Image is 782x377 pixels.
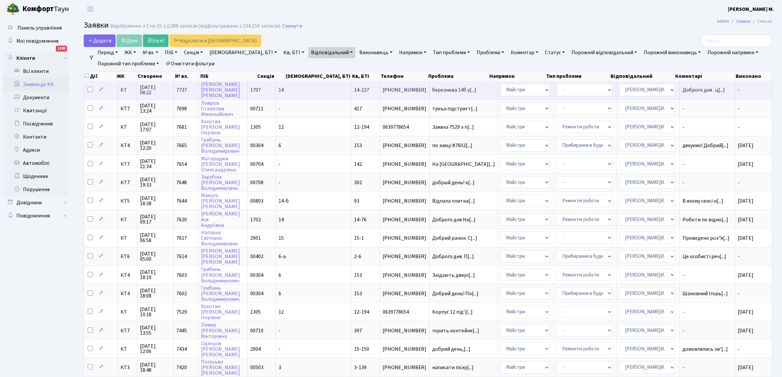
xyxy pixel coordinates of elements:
span: горить контейне[...] [432,327,479,334]
span: КТ7 [121,328,135,333]
th: Відповідальний [610,72,675,81]
span: 7445 [176,327,187,334]
span: дякуємо! Добрий[...] [682,142,728,149]
span: - [738,290,740,297]
span: КТ7 [121,106,135,111]
span: 2901 [250,234,261,242]
span: 14-б [279,197,289,205]
span: [DATE] 18:38 [140,196,170,206]
span: 302 [354,179,362,186]
span: Додати [88,37,111,44]
span: [DATE] [738,197,754,205]
span: [DATE] 13:24 [140,103,170,114]
span: 7603 [176,272,187,279]
span: 00503 [250,364,263,371]
a: Грибань[PERSON_NAME]Володимирович [201,136,240,155]
span: - [279,345,280,353]
span: 1702 [250,216,261,223]
span: КТ6 [121,254,135,259]
span: 00710 [250,327,263,334]
th: Секція [257,72,285,81]
span: [PHONE_NUMBER] [383,254,427,259]
a: Скинути [282,23,302,29]
span: [DATE] 18:08 [140,288,170,299]
th: Дії [84,72,116,81]
span: - [738,253,740,260]
span: 14 [279,86,284,94]
a: Період [95,47,121,58]
span: 93 [354,197,359,205]
span: 417 [354,105,362,112]
a: Квитанції [3,104,69,117]
span: [PHONE_NUMBER] [383,180,427,185]
span: [DATE] [738,161,754,168]
span: 00304 [250,290,263,297]
span: 00402 [250,253,263,260]
span: [PHONE_NUMBER] [383,346,427,352]
span: 00711 [250,105,263,112]
div: 1193 [56,46,67,52]
a: Грибань[PERSON_NAME]Володимирович [201,284,240,303]
span: [DATE] 09:17 [140,214,170,225]
a: Клієнти [3,52,69,65]
span: КТ [121,87,135,93]
a: Автомобілі [3,157,69,170]
span: 00704 [250,161,263,168]
span: [DATE] 12:06 [140,344,170,354]
span: [DATE] 18:48 [140,362,170,373]
a: Мажуго[PERSON_NAME][PERSON_NAME] [201,192,240,210]
span: березнева 14б у[...] [432,86,476,94]
span: 7614 [176,253,187,260]
span: КТ4 [121,143,135,148]
th: Проблема [428,72,489,81]
span: 142 [354,161,362,168]
span: [PHONE_NUMBER] [383,217,427,222]
a: ПІБ [162,47,180,58]
span: 14-227 [354,86,369,94]
span: - [682,106,732,111]
a: Адреси [3,144,69,157]
span: КТ [121,124,135,130]
span: - [682,328,732,333]
th: Тип проблеми [546,72,610,81]
a: Зарубіна[PERSON_NAME]Володимирівна [201,173,240,192]
span: 6 [279,142,281,149]
input: Пошук... [701,34,772,47]
span: [PHONE_NUMBER] [383,235,427,241]
span: Відпала плитка[...] [432,197,475,205]
span: 0639778654 [383,309,427,315]
span: КТ7 [121,162,135,167]
span: На [GEOGRAPHIC_DATA][...] [432,161,495,168]
span: - [682,180,732,185]
span: [DATE] [738,234,754,242]
span: КТ3 [121,365,135,370]
th: ЖК [116,72,137,81]
span: КТ4 [121,291,135,296]
span: 0639778654 [383,124,427,130]
span: В якому сенсі н[...] [682,197,723,205]
a: Очистити фільтри [163,58,217,69]
span: 7698 [176,105,187,112]
a: Одінцов[PERSON_NAME][PERSON_NAME] [201,340,240,358]
span: 15-1 [354,234,364,242]
b: [PERSON_NAME] М. [728,6,774,13]
span: [DATE] 18:10 [140,270,170,280]
span: 7665 [176,142,187,149]
span: 00304 [250,142,263,149]
span: 6 [279,290,281,297]
a: Заявки [736,18,750,25]
a: [PERSON_NAME][PERSON_NAME][PERSON_NAME] [201,247,240,266]
span: [PHONE_NUMBER] [383,365,427,370]
span: 153 [354,272,362,279]
span: - [682,273,732,278]
span: 2-6 [354,253,361,260]
a: Admin [717,18,729,25]
th: Кв, БТІ [351,72,380,81]
span: добрый день! к[...] [432,179,475,186]
span: КТ [121,217,135,222]
span: [DATE] [738,272,754,279]
span: КТ [121,309,135,315]
a: [PERSON_NAME] М. [728,5,774,13]
span: 7737 [176,86,187,94]
span: 00708 [250,179,263,186]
